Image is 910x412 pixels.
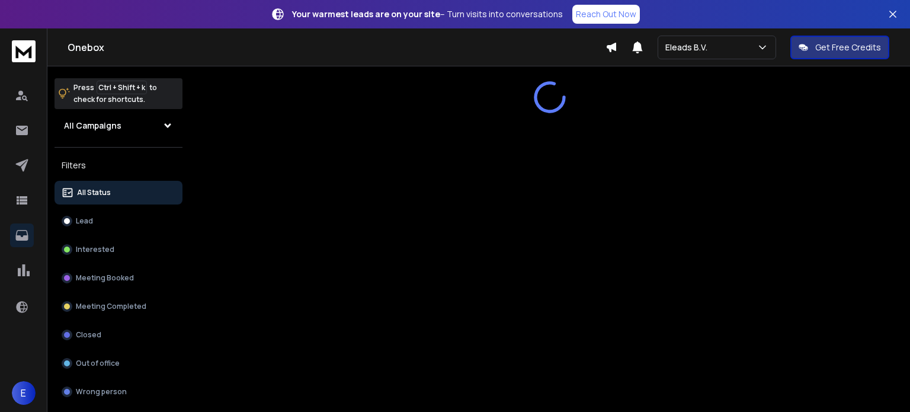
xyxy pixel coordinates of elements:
p: Eleads B.V. [665,41,712,53]
p: Reach Out Now [576,8,636,20]
p: Lead [76,216,93,226]
p: All Status [77,188,111,197]
button: Meeting Completed [55,295,182,318]
p: – Turn visits into conversations [292,8,563,20]
p: Get Free Credits [815,41,881,53]
h3: Filters [55,157,182,174]
button: Out of office [55,352,182,375]
span: Ctrl + Shift + k [97,81,147,94]
a: Reach Out Now [572,5,640,24]
button: Closed [55,323,182,347]
p: Out of office [76,359,120,368]
p: Press to check for shortcuts. [73,82,157,106]
p: Closed [76,330,101,340]
button: Lead [55,209,182,233]
button: E [12,381,36,405]
strong: Your warmest leads are on your site [292,8,440,20]
h1: Onebox [68,40,605,55]
button: Interested [55,238,182,261]
h1: All Campaigns [64,120,121,132]
button: Wrong person [55,380,182,404]
p: Meeting Completed [76,302,146,311]
button: Meeting Booked [55,266,182,290]
p: Wrong person [76,387,127,397]
img: logo [12,40,36,62]
p: Interested [76,245,114,254]
button: All Campaigns [55,114,182,138]
button: All Status [55,181,182,205]
button: Get Free Credits [790,36,889,59]
p: Meeting Booked [76,273,134,283]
